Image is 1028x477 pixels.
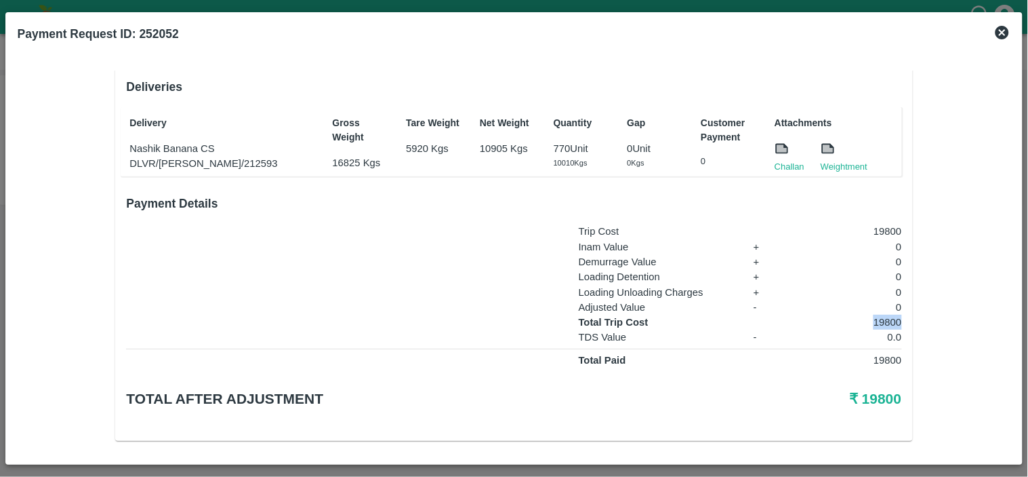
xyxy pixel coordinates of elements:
[333,155,392,170] p: 16825 Kgs
[794,285,902,300] p: 0
[579,269,740,284] p: Loading Detention
[579,240,740,254] p: Inam Value
[406,141,465,156] p: 5920 Kgs
[18,27,179,41] b: Payment Request ID: 252052
[754,240,781,254] p: +
[754,269,781,284] p: +
[628,141,686,156] p: 0 Unit
[794,269,902,284] p: 0
[579,300,740,315] p: Adjusted Value
[579,317,649,328] strong: Total Trip Cost
[794,240,902,254] p: 0
[628,159,644,167] span: 0 Kgs
[794,300,902,315] p: 0
[579,224,740,239] p: Trip Cost
[579,330,740,345] p: TDS Value
[794,224,902,239] p: 19800
[794,353,902,368] p: 19800
[333,116,392,145] p: Gross Weight
[126,77,901,96] h6: Deliveries
[129,141,318,156] p: Nashik Banana CS
[579,355,626,366] strong: Total Paid
[129,156,318,171] p: DLVR/[PERSON_NAME]/212593
[821,160,867,174] a: Weightment
[794,254,902,269] p: 0
[126,389,643,408] h5: Total after adjustment
[554,116,613,130] p: Quantity
[406,116,465,130] p: Tare Weight
[775,160,804,174] a: Challan
[775,116,898,130] p: Attachments
[643,389,901,408] h5: ₹ 19800
[794,330,902,345] p: 0.0
[754,300,781,315] p: -
[554,141,613,156] p: 770 Unit
[579,285,740,300] p: Loading Unloading Charges
[129,116,318,130] p: Delivery
[480,116,539,130] p: Net Weight
[126,194,901,213] h6: Payment Details
[754,330,781,345] p: -
[579,254,740,269] p: Demurrage Value
[754,285,781,300] p: +
[554,159,588,167] span: 10010 Kgs
[794,315,902,330] p: 19800
[480,141,539,156] p: 10905 Kgs
[701,116,760,145] p: Customer Payment
[754,254,781,269] p: +
[628,116,686,130] p: Gap
[701,155,760,168] p: 0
